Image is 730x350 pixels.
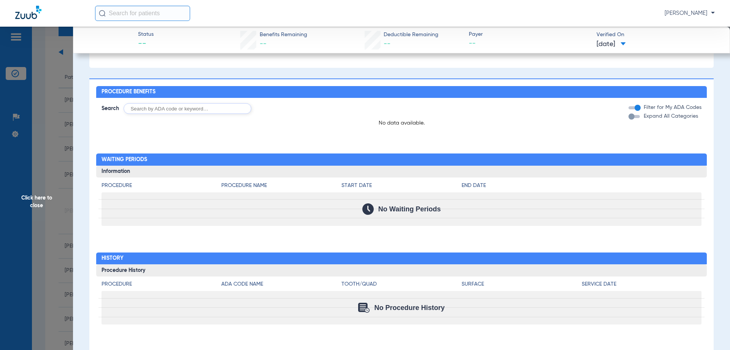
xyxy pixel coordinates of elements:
input: Search by ADA code or keyword… [124,103,251,114]
iframe: Chat Widget [692,313,730,350]
span: -- [384,40,390,47]
app-breakdown-title: Procedure Name [221,182,341,192]
h4: Service Date [582,280,702,288]
span: Deductible Remaining [384,31,438,39]
span: Status [138,30,154,38]
app-breakdown-title: Procedure [102,280,222,291]
img: Calendar [362,203,374,215]
p: No data available. [96,119,707,127]
input: Search for patients [95,6,190,21]
app-breakdown-title: Start Date [341,182,462,192]
span: Benefits Remaining [260,31,307,39]
span: Expand All Categories [644,113,698,119]
app-breakdown-title: Tooth/Quad [341,280,462,291]
h4: Start Date [341,182,462,190]
app-breakdown-title: ADA Code Name [221,280,341,291]
img: Zuub Logo [15,6,41,19]
span: -- [138,39,154,50]
span: -- [260,40,267,47]
img: Search Icon [99,10,106,17]
span: -- [469,39,590,48]
h4: Procedure Name [221,182,341,190]
h3: Information [96,166,707,178]
label: Filter for My ADA Codes [642,104,701,112]
h4: Procedure [102,280,222,288]
h4: End Date [462,182,701,190]
span: [DATE] [597,40,626,49]
h2: Waiting Periods [96,153,707,166]
span: Payer [469,30,590,38]
app-breakdown-title: Surface [462,280,582,291]
h4: Tooth/Quad [341,280,462,288]
span: No Waiting Periods [378,205,441,213]
span: No Procedure History [374,304,444,312]
app-breakdown-title: Service Date [582,280,702,291]
img: Calendar [358,303,370,313]
h4: Procedure [102,182,222,190]
span: Search [102,105,119,112]
h4: ADA Code Name [221,280,341,288]
app-breakdown-title: End Date [462,182,701,192]
span: [PERSON_NAME] [665,10,715,17]
h2: Procedure Benefits [96,86,707,98]
app-breakdown-title: Procedure [102,182,222,192]
h3: Procedure History [96,264,707,276]
h4: Surface [462,280,582,288]
h2: History [96,253,707,265]
span: Verified On [597,31,718,39]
